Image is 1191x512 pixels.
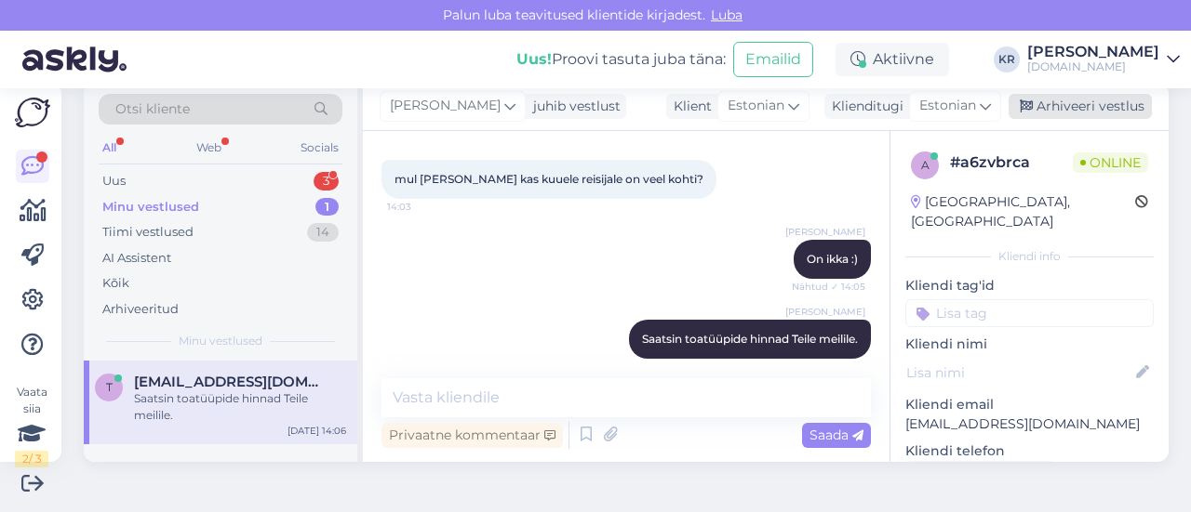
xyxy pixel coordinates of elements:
input: Lisa tag [905,299,1154,327]
span: [PERSON_NAME] [390,96,501,116]
div: Socials [297,136,342,160]
span: a [921,158,930,172]
span: [PERSON_NAME] [785,305,865,319]
a: [PERSON_NAME][DOMAIN_NAME] [1027,45,1180,74]
div: [GEOGRAPHIC_DATA], [GEOGRAPHIC_DATA] [911,192,1135,231]
div: Kliendi info [905,248,1154,265]
div: 14 [307,223,339,242]
div: Klient [666,97,712,116]
div: AI Assistent [102,249,171,268]
div: [PERSON_NAME] [1027,45,1159,59]
div: Proovi tasuta juba täna: [516,48,726,71]
span: Saatsin toatüüpide hinnad Teile meilile. [642,332,858,346]
div: 1 [315,198,339,217]
span: Nähtud ✓ 14:06 [792,360,865,374]
span: Online [1073,152,1148,173]
div: All [99,136,120,160]
span: Luba [705,7,748,23]
p: Kliendi telefon [905,441,1154,461]
span: Minu vestlused [179,333,262,349]
span: Estonian [728,96,784,116]
div: Privaatne kommentaar [381,423,563,448]
b: Uus! [516,50,552,68]
div: Web [193,136,225,160]
div: Aktiivne [836,43,949,76]
div: Kõik [102,274,129,293]
div: Arhiveeri vestlus [1009,94,1152,119]
span: Estonian [919,96,976,116]
p: Kliendi nimi [905,335,1154,354]
div: 3 [314,172,339,190]
p: Kliendi email [905,395,1154,414]
span: Saada [810,427,863,443]
div: Tiimi vestlused [102,223,194,242]
div: juhib vestlust [526,97,621,116]
div: Uus [102,172,126,190]
span: mul [PERSON_NAME] kas kuuele reisijale on veel kohti? [395,172,703,186]
p: Kliendi tag'id [905,276,1154,295]
p: [EMAIL_ADDRESS][DOMAIN_NAME] [905,414,1154,434]
span: terjearro@gmail.co [134,374,328,390]
div: # a6zvbrca [950,151,1073,174]
span: [PERSON_NAME] [785,225,865,239]
span: 14:03 [387,200,457,214]
div: Küsi telefoninumbrit [905,461,1055,486]
img: Askly Logo [15,98,50,127]
span: On ikka :) [807,252,858,266]
div: Vaata siia [15,384,48,467]
span: Otsi kliente [115,99,190,119]
div: Minu vestlused [102,198,199,217]
div: Arhiveeritud [102,300,179,319]
div: [DATE] 14:06 [288,424,346,438]
div: Klienditugi [824,97,903,116]
div: Saatsin toatüüpide hinnad Teile meilile. [134,390,346,424]
span: t [106,380,113,394]
div: KR [994,46,1020,72]
button: Emailid [733,42,813,77]
span: Nähtud ✓ 14:05 [792,280,865,294]
div: [DOMAIN_NAME] [1027,59,1159,74]
div: 2 / 3 [15,451,48,467]
input: Lisa nimi [906,362,1132,383]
